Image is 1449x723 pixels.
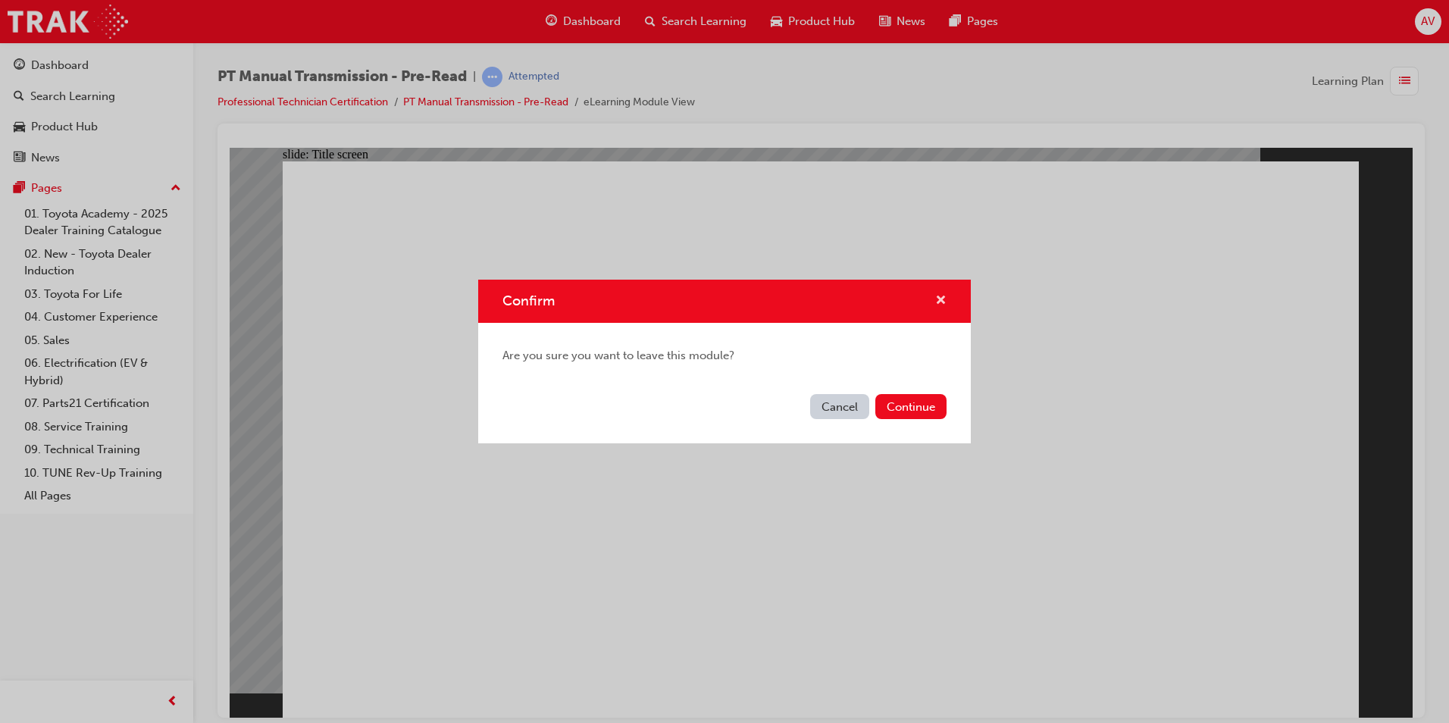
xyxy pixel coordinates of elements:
[935,295,947,308] span: cross-icon
[478,323,971,389] div: Are you sure you want to leave this module?
[502,293,555,309] span: Confirm
[810,394,869,419] button: Cancel
[478,280,971,443] div: Confirm
[935,292,947,311] button: cross-icon
[875,394,947,419] button: Continue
